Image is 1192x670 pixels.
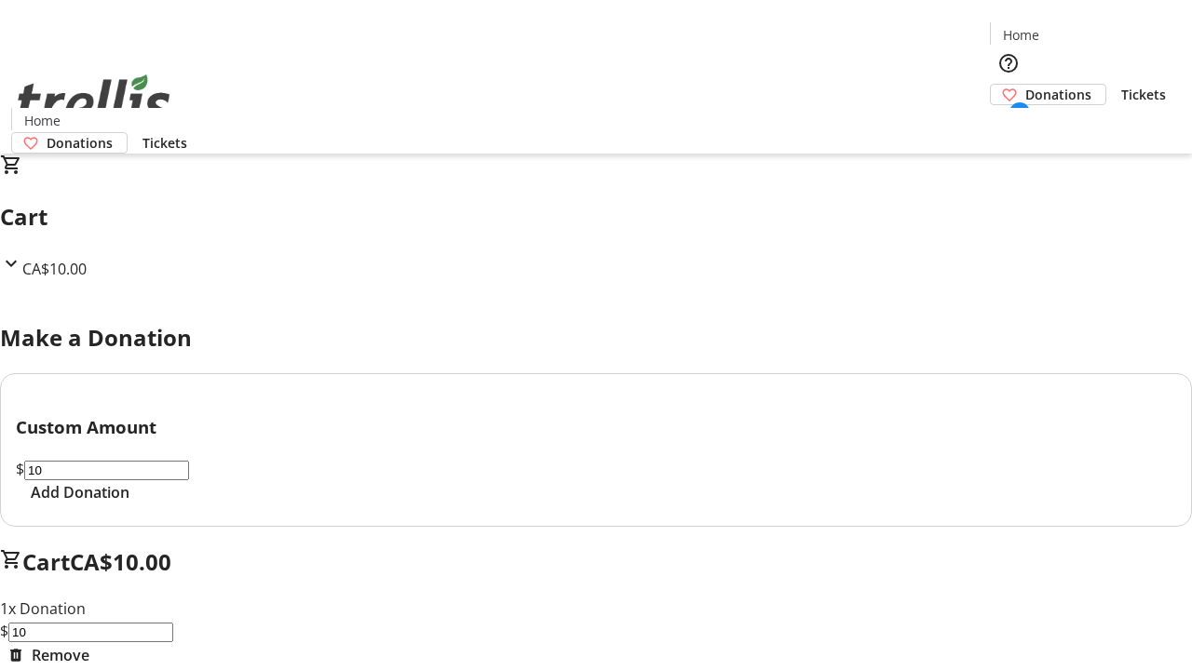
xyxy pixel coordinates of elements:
input: Donation Amount [24,461,189,480]
input: Donation Amount [8,623,173,642]
span: Tickets [1121,85,1166,104]
span: Home [1003,25,1039,45]
h3: Custom Amount [16,414,1176,440]
a: Donations [11,132,128,154]
button: Add Donation [16,481,144,503]
span: Tickets [142,133,187,153]
span: CA$10.00 [70,546,171,577]
a: Tickets [1106,85,1181,104]
span: Home [24,111,61,130]
img: Orient E2E Organization qZZYhsQYOi's Logo [11,54,177,147]
span: CA$10.00 [22,259,87,279]
span: Add Donation [31,481,129,503]
a: Home [12,111,72,130]
a: Tickets [128,133,202,153]
a: Donations [990,84,1106,105]
span: Donations [1025,85,1091,104]
button: Help [990,45,1027,82]
span: $ [16,459,24,479]
button: Cart [990,105,1027,142]
span: Remove [32,644,89,666]
span: Donations [47,133,113,153]
a: Home [991,25,1050,45]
